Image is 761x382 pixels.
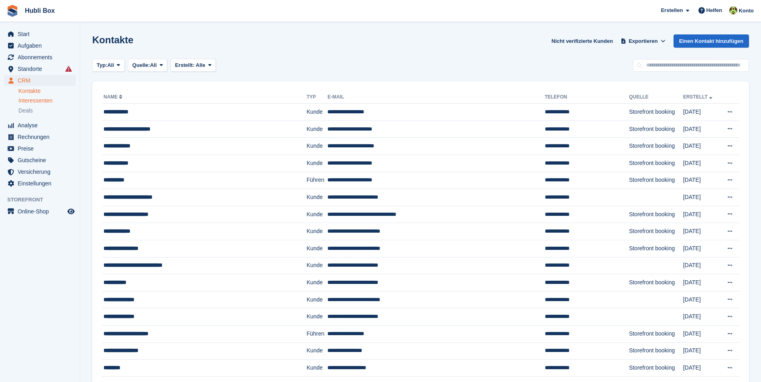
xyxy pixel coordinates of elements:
[683,308,720,326] td: [DATE]
[306,342,327,360] td: Kunde
[306,121,327,138] td: Kunde
[92,59,125,72] button: Typ: All
[4,206,76,217] a: Speisekarte
[306,155,327,172] td: Kunde
[18,107,33,115] span: Deals
[629,342,683,360] td: Storefront booking
[683,257,720,274] td: [DATE]
[683,291,720,308] td: [DATE]
[545,91,629,104] th: Telefon
[107,61,114,69] span: All
[629,206,683,223] td: Storefront booking
[18,143,66,154] span: Preise
[196,62,205,68] span: Alle
[619,34,667,48] button: Exportieren
[4,28,76,40] a: menu
[4,40,76,51] a: menu
[327,91,544,104] th: E-Mail
[4,178,76,189] a: menu
[729,6,737,14] img: Luca Space4you
[18,40,66,51] span: Aufgaben
[306,172,327,189] td: Führen
[683,206,720,223] td: [DATE]
[18,131,66,143] span: Rechnungen
[18,178,66,189] span: Einstellungen
[4,166,76,177] a: menu
[18,120,66,131] span: Analyse
[18,97,53,105] span: Interessenten
[306,223,327,240] td: Kunde
[683,138,720,155] td: [DATE]
[306,325,327,342] td: Führen
[629,325,683,342] td: Storefront booking
[18,206,66,217] span: Online-Shop
[306,274,327,292] td: Kunde
[629,104,683,121] td: Storefront booking
[175,62,194,68] span: Erstellt:
[661,6,683,14] span: Erstellen
[18,87,76,95] a: Kontakte
[306,360,327,377] td: Kunde
[629,172,683,189] td: Storefront booking
[4,52,76,63] a: menu
[629,138,683,155] td: Storefront booking
[18,52,66,63] span: Abonnements
[683,325,720,342] td: [DATE]
[674,34,749,48] a: Einen Kontakt hinzufügen
[683,223,720,240] td: [DATE]
[103,94,124,100] a: Name
[22,4,58,17] a: Hubli Box
[683,94,714,100] a: Erstellt
[629,274,683,292] td: Storefront booking
[92,34,134,45] h1: Kontakte
[306,308,327,326] td: Kunde
[66,207,76,216] a: Vorschau-Shop
[706,6,722,14] span: Helfen
[548,34,616,48] a: Nicht verifizierte Kunden
[7,196,80,204] span: Storefront
[683,360,720,377] td: [DATE]
[65,66,72,72] i: Es sind Fehler bei der Synchronisierung von Smart-Einträgen aufgetreten
[629,91,683,104] th: Quelle
[6,5,18,17] img: stora-icon-8386f47178a22dfd0bd8f6a31ec36ba5ce8667c1dd55bd0f319d3a0aa187defe.svg
[4,143,76,154] a: menu
[683,155,720,172] td: [DATE]
[739,7,754,15] span: Konto
[170,59,216,72] button: Erstellt: Alle
[683,104,720,121] td: [DATE]
[306,240,327,257] td: Kunde
[306,104,327,121] td: Kunde
[150,61,157,69] span: All
[629,37,658,45] span: Exportieren
[629,360,683,377] td: Storefront booking
[4,155,76,166] a: menu
[683,172,720,189] td: [DATE]
[629,240,683,257] td: Storefront booking
[4,75,76,86] a: menu
[128,59,167,72] button: Quelle: All
[18,155,66,166] span: Gutscheine
[306,91,327,104] th: Typ
[629,155,683,172] td: Storefront booking
[683,274,720,292] td: [DATE]
[18,63,66,74] span: Standorte
[4,131,76,143] a: menu
[306,206,327,223] td: Kunde
[306,257,327,274] td: Kunde
[18,97,76,105] a: Interessenten
[306,138,327,155] td: Kunde
[18,75,66,86] span: CRM
[629,223,683,240] td: Storefront booking
[18,28,66,40] span: Start
[629,121,683,138] td: Storefront booking
[683,121,720,138] td: [DATE]
[4,63,76,74] a: menu
[306,189,327,206] td: Kunde
[306,291,327,308] td: Kunde
[683,342,720,360] td: [DATE]
[18,107,76,115] a: Deals
[97,61,107,69] span: Typ:
[683,240,720,257] td: [DATE]
[18,166,66,177] span: Versicherung
[4,120,76,131] a: menu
